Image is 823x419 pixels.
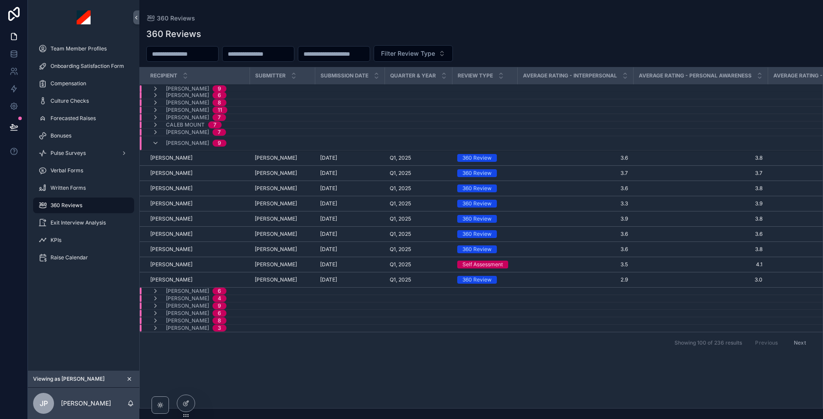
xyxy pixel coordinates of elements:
span: Verbal Forms [51,167,83,174]
a: 3.8 [638,154,762,161]
a: Q1, 2025 [390,185,447,192]
span: [PERSON_NAME] [255,261,297,268]
a: Q1, 2025 [390,276,447,283]
a: Q1, 2025 [390,246,447,253]
span: 3.0 [638,276,762,283]
div: 6 [218,92,221,99]
span: [PERSON_NAME] [255,185,297,192]
div: 6 [218,310,221,317]
span: Compensation [51,80,86,87]
span: [PERSON_NAME] [166,99,209,106]
a: 360 Review [457,154,512,162]
div: 9 [218,140,221,147]
a: [DATE] [320,231,379,238]
div: 8 [218,317,221,324]
a: 4.1 [638,261,762,268]
a: [PERSON_NAME] [255,200,310,207]
a: Q1, 2025 [390,154,447,161]
a: [DATE] [320,215,379,222]
span: [DATE] [320,170,337,177]
a: Written Forms [33,180,134,196]
div: 360 Review [462,184,492,192]
span: Q1, 2025 [390,231,411,238]
a: 3.8 [638,246,762,253]
span: Submission Date [320,72,368,79]
span: Q1, 2025 [390,276,411,283]
span: KPIs [51,237,61,244]
span: Forecasted Raises [51,115,96,122]
span: Q1, 2025 [390,246,411,253]
span: 3.7 [523,170,628,177]
a: 360 Review [457,200,512,208]
span: Filter Review Type [381,49,435,58]
span: Submitter [255,72,286,79]
span: [PERSON_NAME] [166,302,209,309]
div: 11 [218,107,222,114]
span: [PERSON_NAME] [255,231,297,238]
a: 360 Review [457,215,512,223]
button: Next [788,336,812,349]
span: [PERSON_NAME] [150,261,192,268]
div: 360 Review [462,245,492,253]
a: 360 Review [457,276,512,284]
a: 3.5 [523,261,628,268]
a: 3.6 [523,154,628,161]
a: [PERSON_NAME] [150,215,244,222]
span: Team Member Profiles [51,45,107,52]
a: Q1, 2025 [390,215,447,222]
span: [PERSON_NAME] [166,310,209,317]
a: [DATE] [320,261,379,268]
span: [PERSON_NAME] [150,231,192,238]
span: Q1, 2025 [390,200,411,207]
a: 360 Review [457,169,512,177]
span: Raise Calendar [51,254,88,261]
span: Onboarding Satisfaction Form [51,63,124,70]
span: [PERSON_NAME] [255,170,297,177]
span: [PERSON_NAME] [150,154,192,161]
a: Compensation [33,76,134,91]
a: [PERSON_NAME] [150,170,244,177]
span: Q1, 2025 [390,215,411,222]
a: 3.9 [523,215,628,222]
span: Q1, 2025 [390,170,411,177]
span: [PERSON_NAME] [150,200,192,207]
a: Q1, 2025 [390,200,447,207]
div: 4 [218,295,221,302]
span: [PERSON_NAME] [255,276,297,283]
span: [PERSON_NAME] [150,170,192,177]
span: Quarter & Year [390,72,436,79]
a: [DATE] [320,185,379,192]
a: Verbal Forms [33,163,134,178]
span: [PERSON_NAME] [166,85,209,92]
a: 3.8 [638,185,762,192]
span: 360 Reviews [157,14,195,23]
span: Written Forms [51,184,86,191]
a: 3.3 [523,200,628,207]
span: 3.6 [638,231,762,238]
a: 3.6 [523,231,628,238]
span: 3.9 [638,200,762,207]
div: 7 [213,121,216,128]
span: Bonuses [51,132,71,139]
a: Q1, 2025 [390,231,447,238]
span: [PERSON_NAME] [166,92,209,99]
span: [DATE] [320,185,337,192]
a: [PERSON_NAME] [255,276,310,283]
a: Team Member Profiles [33,41,134,57]
div: 7 [218,129,221,136]
span: Viewing as [PERSON_NAME] [33,375,105,382]
span: [DATE] [320,246,337,253]
span: 3.6 [523,185,628,192]
span: [PERSON_NAME] [150,276,192,283]
a: Self Assessment [457,261,512,268]
div: Self Assessment [462,261,503,268]
a: [DATE] [320,200,379,207]
div: 3 [218,325,221,332]
div: 360 Review [462,154,492,162]
span: [PERSON_NAME] [150,246,192,253]
div: 360 Review [462,215,492,223]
